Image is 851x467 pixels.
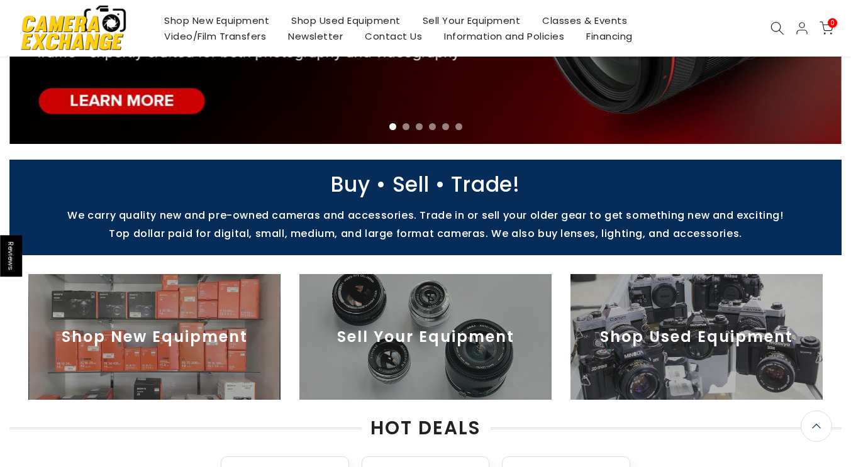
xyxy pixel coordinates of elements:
a: Information and Policies [433,28,576,44]
p: Top dollar paid for digital, small, medium, and large format cameras. We also buy lenses, lightin... [3,228,848,239]
a: Contact Us [354,28,433,44]
li: Page dot 2 [403,123,409,130]
li: Page dot 5 [442,123,449,130]
a: Shop Used Equipment [281,13,412,28]
a: Classes & Events [531,13,638,28]
a: Financing [576,28,644,44]
span: 0 [828,18,837,28]
a: Newsletter [277,28,354,44]
a: 0 [820,21,833,35]
p: We carry quality new and pre-owned cameras and accessories. Trade in or sell your older gear to g... [3,209,848,221]
li: Page dot 3 [416,123,423,130]
li: Page dot 6 [455,123,462,130]
li: Page dot 1 [389,123,396,130]
a: Back to the top [801,410,832,442]
li: Page dot 4 [429,123,436,130]
span: HOT DEALS [361,419,491,437]
a: Video/Film Transfers [153,28,277,44]
a: Shop New Equipment [153,13,281,28]
a: Sell Your Equipment [411,13,531,28]
p: Buy • Sell • Trade! [3,179,848,190]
